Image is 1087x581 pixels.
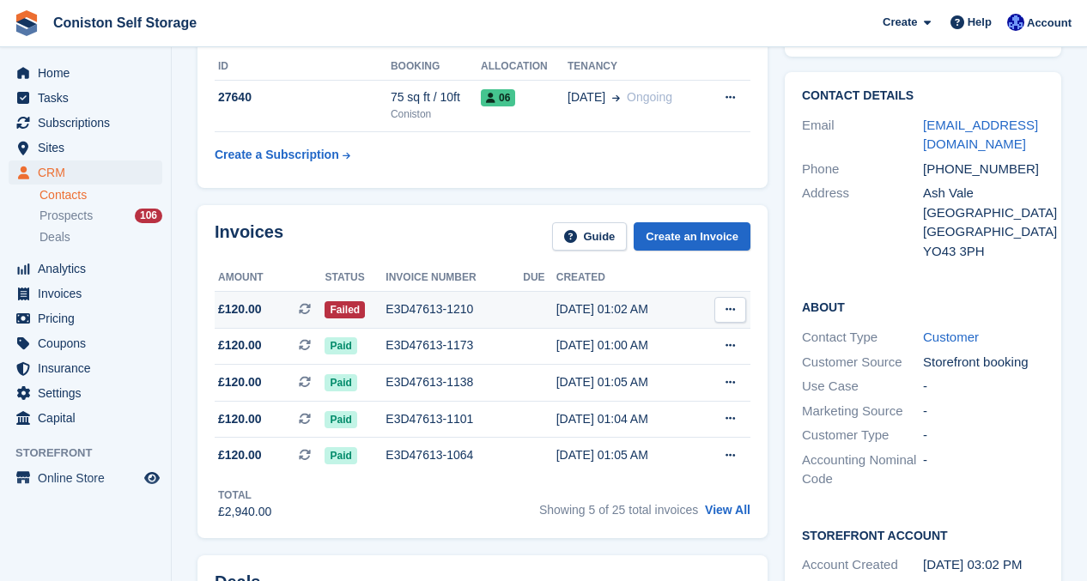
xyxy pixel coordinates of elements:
[802,451,923,489] div: Accounting Nominal Code
[14,10,39,36] img: stora-icon-8386f47178a22dfd0bd8f6a31ec36ba5ce8667c1dd55bd0f319d3a0aa187defe.svg
[568,53,704,81] th: Tenancy
[38,306,141,330] span: Pricing
[218,410,262,428] span: £120.00
[38,61,141,85] span: Home
[215,88,391,106] div: 27640
[1007,14,1024,31] img: Jessica Richardson
[215,146,339,164] div: Create a Subscription
[802,328,923,348] div: Contact Type
[38,257,141,281] span: Analytics
[923,555,1044,575] div: [DATE] 03:02 PM
[9,86,162,110] a: menu
[38,406,141,430] span: Capital
[39,187,162,203] a: Contacts
[135,209,162,223] div: 106
[481,53,568,81] th: Allocation
[391,88,481,106] div: 75 sq ft / 10ft
[923,242,1044,262] div: YO43 3PH
[9,381,162,405] a: menu
[923,203,1044,223] div: [GEOGRAPHIC_DATA]
[923,426,1044,445] div: -
[923,118,1038,152] a: [EMAIL_ADDRESS][DOMAIN_NAME]
[325,337,356,354] span: Paid
[802,426,923,445] div: Customer Type
[46,9,203,37] a: Coniston Self Storage
[218,373,262,391] span: £120.00
[218,300,262,318] span: £120.00
[802,555,923,575] div: Account Created
[325,411,356,428] span: Paid
[556,410,696,428] div: [DATE] 01:04 AM
[9,406,162,430] a: menu
[39,208,93,224] span: Prospects
[923,184,1044,203] div: Ash Vale
[802,353,923,372] div: Customer Source
[802,526,1044,543] h2: Storefront Account
[552,222,628,251] a: Guide
[802,89,1044,103] h2: Contact Details
[968,14,992,31] span: Help
[38,86,141,110] span: Tasks
[215,222,283,251] h2: Invoices
[802,377,923,396] div: Use Case
[923,402,1044,421] div: -
[923,160,1044,179] div: [PHONE_NUMBER]
[634,222,750,251] a: Create an Invoice
[39,229,70,245] span: Deals
[9,331,162,355] a: menu
[923,222,1044,242] div: [GEOGRAPHIC_DATA]
[556,300,696,318] div: [DATE] 01:02 AM
[39,207,162,225] a: Prospects 106
[38,160,141,185] span: CRM
[391,53,481,81] th: Booking
[9,257,162,281] a: menu
[38,136,141,160] span: Sites
[215,53,391,81] th: ID
[325,374,356,391] span: Paid
[15,445,171,462] span: Storefront
[802,160,923,179] div: Phone
[556,264,696,292] th: Created
[556,336,696,354] div: [DATE] 01:00 AM
[627,90,672,104] span: Ongoing
[386,410,523,428] div: E3D47613-1101
[38,381,141,405] span: Settings
[9,306,162,330] a: menu
[9,356,162,380] a: menu
[218,503,271,521] div: £2,940.00
[923,377,1044,396] div: -
[39,228,162,246] a: Deals
[218,336,262,354] span: £120.00
[38,111,141,135] span: Subscriptions
[218,487,271,503] div: Total
[38,281,141,306] span: Invoices
[883,14,917,31] span: Create
[38,356,141,380] span: Insurance
[802,116,923,154] div: Email
[386,264,523,292] th: Invoice number
[325,447,356,464] span: Paid
[9,61,162,85] a: menu
[325,264,386,292] th: Status
[386,336,523,354] div: E3D47613-1173
[38,331,141,355] span: Coupons
[481,89,515,106] span: 06
[9,136,162,160] a: menu
[705,503,750,517] a: View All
[9,281,162,306] a: menu
[923,330,979,344] a: Customer
[556,446,696,464] div: [DATE] 01:05 AM
[218,446,262,464] span: £120.00
[923,451,1044,489] div: -
[386,446,523,464] div: E3D47613-1064
[9,160,162,185] a: menu
[556,373,696,391] div: [DATE] 01:05 AM
[802,184,923,261] div: Address
[38,466,141,490] span: Online Store
[215,264,325,292] th: Amount
[923,353,1044,372] div: Storefront booking
[325,301,365,318] span: Failed
[568,88,605,106] span: [DATE]
[142,468,162,488] a: Preview store
[802,298,1044,315] h2: About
